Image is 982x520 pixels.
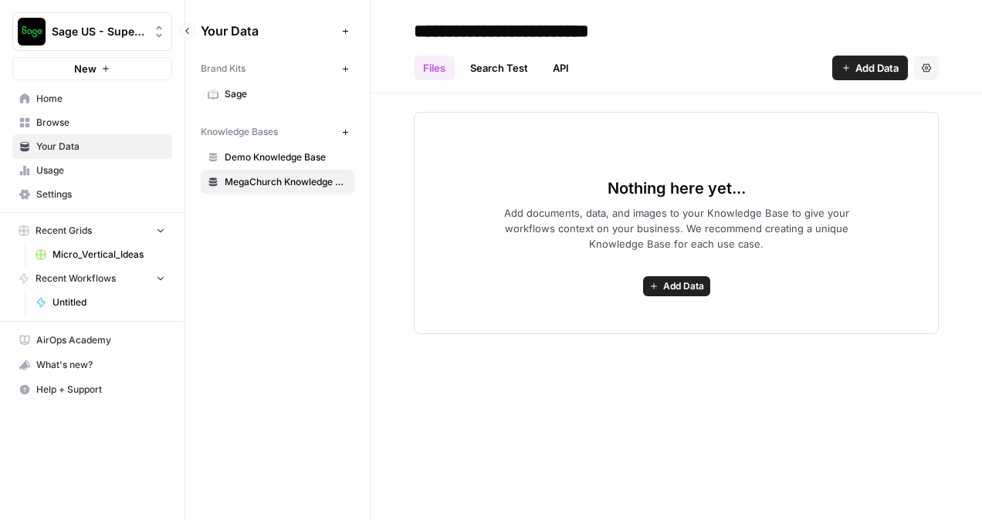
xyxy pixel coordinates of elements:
span: Add Data [663,279,704,293]
span: AirOps Academy [36,333,165,347]
a: AirOps Academy [12,328,172,353]
span: Add documents, data, and images to your Knowledge Base to give your workflows context on your bus... [479,205,874,252]
a: MegaChurch Knowledge Base [201,170,354,194]
span: Knowledge Bases [201,125,278,139]
span: New [74,61,97,76]
span: MegaChurch Knowledge Base [225,175,347,189]
span: Sage US - Super Marketer [52,24,145,39]
span: Settings [36,187,165,201]
span: Help + Support [36,383,165,397]
button: What's new? [12,353,172,377]
button: Add Data [832,56,908,80]
span: Nothing here yet... [608,177,746,199]
a: Usage [12,158,172,183]
span: Recent Grids [36,224,92,238]
button: Workspace: Sage US - Super Marketer [12,12,172,51]
span: Sage [225,87,347,101]
a: Untitled [29,290,172,315]
span: Demo Knowledge Base [225,150,347,164]
button: Recent Grids [12,219,172,242]
span: Home [36,92,165,106]
a: Your Data [12,134,172,159]
img: Sage US - Super Marketer Logo [18,18,46,46]
span: Untitled [52,295,165,309]
span: Browse [36,116,165,130]
button: New [12,57,172,80]
a: Files [414,56,455,80]
a: Demo Knowledge Base [201,145,354,170]
span: Recent Workflows [36,272,116,285]
button: Add Data [643,276,710,296]
a: Micro_Vertical_Ideas [29,242,172,267]
a: Sage [201,82,354,106]
span: Micro_Vertical_Ideas [52,248,165,262]
span: Usage [36,164,165,177]
button: Recent Workflows [12,267,172,290]
a: Search Test [461,56,537,80]
span: Add Data [855,60,899,76]
div: What's new? [13,353,171,376]
span: Brand Kits [201,62,245,76]
span: Your Data [201,22,336,40]
a: Browse [12,110,172,135]
span: Your Data [36,140,165,154]
button: Help + Support [12,377,172,402]
a: API [543,56,578,80]
a: Settings [12,182,172,207]
a: Home [12,86,172,111]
